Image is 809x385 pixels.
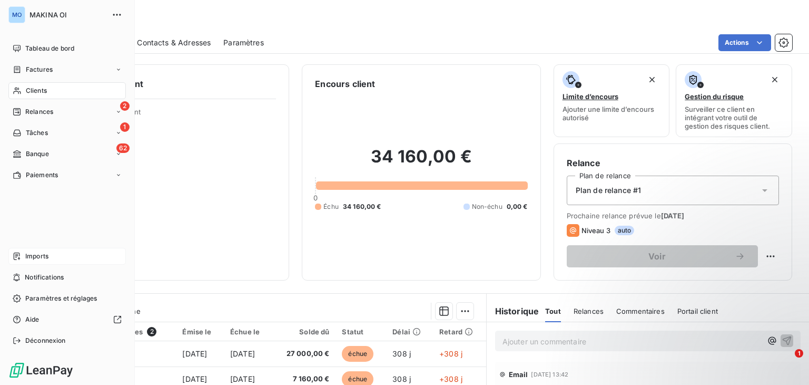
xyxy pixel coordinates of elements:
span: Gestion du risque [685,92,744,101]
span: [DATE] [182,374,207,383]
div: Délai [392,328,427,336]
div: Solde dû [279,328,330,336]
span: [DATE] [230,374,255,383]
span: 1 [795,349,803,358]
span: Aide [25,315,40,324]
span: Banque [26,149,49,159]
span: MAKINA OI [29,11,105,19]
span: 0,00 € [507,202,528,211]
span: Propriétés Client [85,108,276,122]
h6: Historique [487,305,539,317]
div: MO [8,6,25,23]
span: 308 j [392,349,411,358]
h6: Informations client [64,78,276,90]
span: Paramètres [223,37,264,48]
span: Imports [25,252,48,261]
span: Notifications [25,273,64,282]
iframe: Intercom notifications message [598,283,809,357]
span: 308 j [392,374,411,383]
iframe: Intercom live chat [773,349,798,374]
span: 2 [120,101,130,111]
span: Contacts & Adresses [137,37,211,48]
span: Plan de relance #1 [576,185,642,196]
span: [DATE] 13:42 [531,371,568,378]
span: Surveiller ce client en intégrant votre outil de gestion des risques client. [685,105,783,130]
a: Aide [8,311,126,328]
span: Prochaine relance prévue le [567,211,779,220]
span: 62 [116,143,130,153]
span: Clients [26,86,47,95]
div: Statut [342,328,380,336]
span: Voir [579,252,735,261]
span: +308 j [439,349,462,358]
span: Paiements [26,170,58,180]
div: Retard [439,328,480,336]
span: Limite d’encours [563,92,618,101]
span: Ajouter une limite d’encours autorisé [563,105,661,122]
img: Logo LeanPay [8,362,74,379]
h2: 34 160,00 € [315,146,527,178]
button: Voir [567,245,758,267]
h6: Relance [567,157,779,169]
span: Échu [323,202,339,211]
button: Limite d’encoursAjouter une limite d’encours autorisé [554,64,670,137]
span: Déconnexion [25,336,66,345]
span: 27 000,00 € [279,349,330,359]
span: Non-échu [472,202,502,211]
span: Tâches [26,128,48,138]
span: Tout [545,307,561,315]
div: Échue le [230,328,266,336]
span: 0 [313,194,318,202]
button: Actions [718,34,771,51]
span: 1 [120,122,130,132]
span: 34 160,00 € [343,202,381,211]
span: Relances [574,307,604,315]
span: Paramètres et réglages [25,294,97,303]
div: Émise le [182,328,218,336]
span: Relances [25,107,53,117]
span: [DATE] [230,349,255,358]
h6: Encours client [315,78,375,90]
span: échue [342,346,373,362]
span: 7 160,00 € [279,374,330,384]
span: [DATE] [661,211,685,220]
span: auto [615,226,635,235]
span: Factures [26,65,53,74]
span: Tableau de bord [25,44,74,53]
span: [DATE] [182,349,207,358]
span: Niveau 3 [581,226,610,235]
span: 2 [147,327,156,336]
button: Gestion du risqueSurveiller ce client en intégrant votre outil de gestion des risques client. [676,64,792,137]
span: Email [509,370,528,379]
span: +308 j [439,374,462,383]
